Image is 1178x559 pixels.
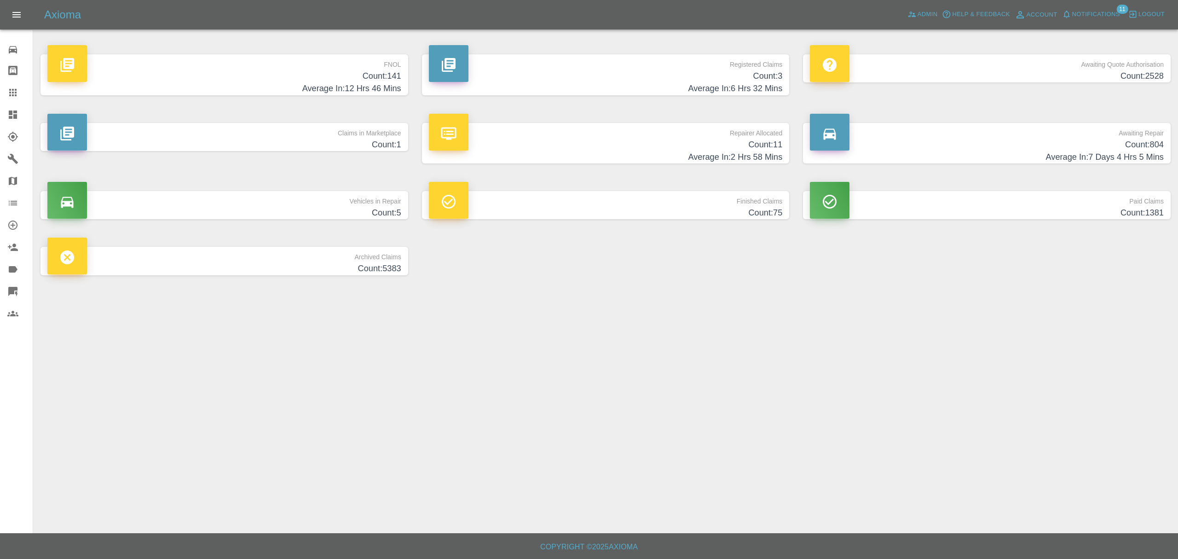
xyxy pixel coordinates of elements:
h4: Count: 804 [810,139,1164,151]
h4: Average In: 12 Hrs 46 Mins [47,82,401,95]
a: FNOLCount:141Average In:12 Hrs 46 Mins [40,54,408,95]
p: Finished Claims [429,191,783,207]
a: Admin [905,7,940,22]
h6: Copyright © 2025 Axioma [7,541,1171,553]
h4: Count: 1381 [810,207,1164,219]
a: Claims in MarketplaceCount:1 [40,123,408,151]
a: Vehicles in RepairCount:5 [40,191,408,219]
h4: Count: 3 [429,70,783,82]
span: Notifications [1072,9,1120,20]
p: Awaiting Quote Authorisation [810,54,1164,70]
span: Account [1027,10,1057,20]
h4: Count: 11 [429,139,783,151]
a: Account [1012,7,1060,22]
a: Awaiting Quote AuthorisationCount:2528 [803,54,1171,82]
button: Help & Feedback [940,7,1012,22]
h4: Count: 5383 [47,262,401,275]
h4: Count: 141 [47,70,401,82]
a: Registered ClaimsCount:3Average In:6 Hrs 32 Mins [422,54,790,95]
h4: Average In: 7 Days 4 Hrs 5 Mins [810,151,1164,163]
h4: Average In: 2 Hrs 58 Mins [429,151,783,163]
span: 11 [1116,5,1128,14]
span: Help & Feedback [952,9,1010,20]
h4: Average In: 6 Hrs 32 Mins [429,82,783,95]
h4: Count: 5 [47,207,401,219]
a: Archived ClaimsCount:5383 [40,247,408,275]
button: Open drawer [6,4,28,26]
a: Repairer AllocatedCount:11Average In:2 Hrs 58 Mins [422,123,790,164]
h4: Count: 1 [47,139,401,151]
p: Paid Claims [810,191,1164,207]
h4: Count: 75 [429,207,783,219]
p: Vehicles in Repair [47,191,401,207]
p: Repairer Allocated [429,123,783,139]
p: Registered Claims [429,54,783,70]
span: Admin [918,9,938,20]
p: Archived Claims [47,247,401,262]
p: FNOL [47,54,401,70]
p: Awaiting Repair [810,123,1164,139]
h4: Count: 2528 [810,70,1164,82]
h5: Axioma [44,7,81,22]
span: Logout [1138,9,1165,20]
a: Awaiting RepairCount:804Average In:7 Days 4 Hrs 5 Mins [803,123,1171,164]
a: Finished ClaimsCount:75 [422,191,790,219]
a: Paid ClaimsCount:1381 [803,191,1171,219]
p: Claims in Marketplace [47,123,401,139]
button: Logout [1126,7,1167,22]
button: Notifications [1060,7,1122,22]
